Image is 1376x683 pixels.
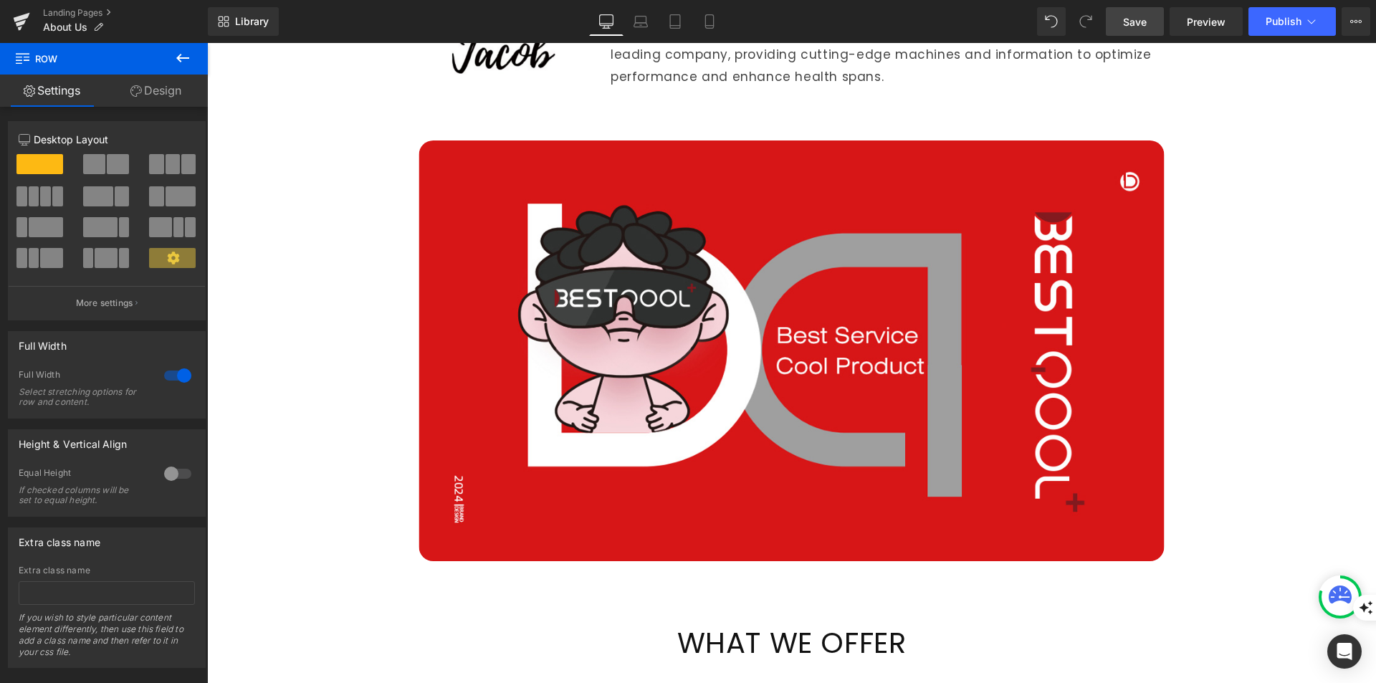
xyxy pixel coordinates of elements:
[19,332,67,352] div: Full Width
[19,369,150,384] div: Full Width
[1123,14,1147,29] span: Save
[1187,14,1225,29] span: Preview
[9,286,205,320] button: More settings
[19,612,195,667] div: If you wish to style particular content element differently, then use this field to add a class n...
[104,75,208,107] a: Design
[1248,7,1336,36] button: Publish
[19,430,127,450] div: Height & Vertical Align
[212,97,957,518] img: bestqool red light
[692,7,727,36] a: Mobile
[1071,7,1100,36] button: Redo
[1342,7,1370,36] button: More
[208,7,279,36] a: New Library
[19,485,148,505] div: If checked columns will be set to equal height.
[19,132,195,147] p: Desktop Layout
[76,297,133,310] p: More settings
[212,581,957,618] h1: WHAT WE OFFER
[235,15,269,28] span: Library
[43,22,87,33] span: About Us
[1037,7,1066,36] button: Undo
[658,7,692,36] a: Tablet
[19,565,195,575] div: Extra class name
[14,43,158,75] span: Row
[43,7,208,19] a: Landing Pages
[623,7,658,36] a: Laptop
[1327,634,1362,669] div: Open Intercom Messenger
[1266,16,1301,27] span: Publish
[1170,7,1243,36] a: Preview
[19,528,100,548] div: Extra class name
[19,387,148,407] div: Select stretching options for row and content.
[589,7,623,36] a: Desktop
[19,467,150,482] div: Equal Height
